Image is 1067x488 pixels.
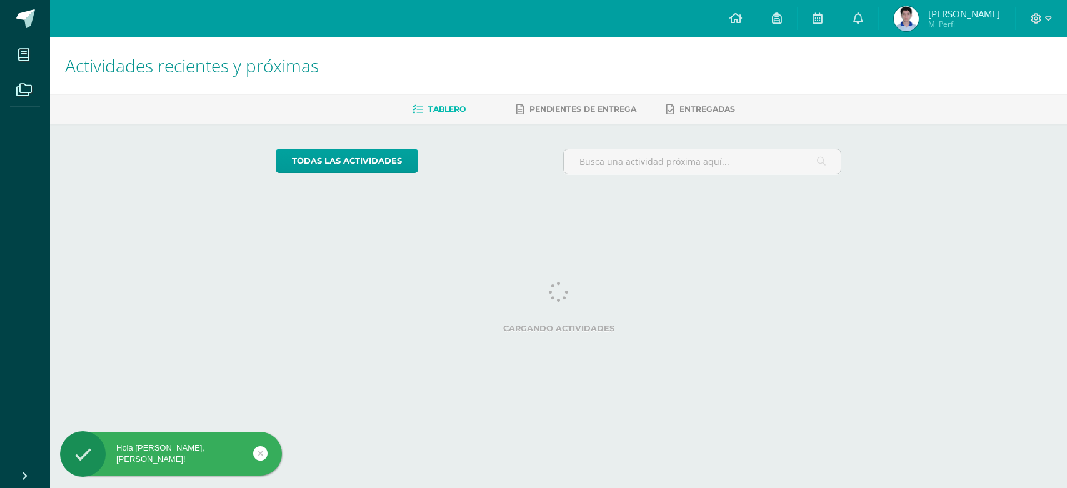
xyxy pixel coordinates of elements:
label: Cargando actividades [276,324,841,333]
a: Tablero [413,99,466,119]
span: Actividades recientes y próximas [65,54,319,77]
div: Hola [PERSON_NAME], [PERSON_NAME]! [60,442,282,465]
span: [PERSON_NAME] [928,7,1000,20]
span: Entregadas [679,104,735,114]
span: Pendientes de entrega [529,104,636,114]
a: todas las Actividades [276,149,418,173]
span: Mi Perfil [928,19,1000,29]
span: Tablero [428,104,466,114]
input: Busca una actividad próxima aquí... [564,149,841,174]
a: Entregadas [666,99,735,119]
img: 859dade5358820f44cc3506c77c23a56.png [894,6,919,31]
a: Pendientes de entrega [516,99,636,119]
